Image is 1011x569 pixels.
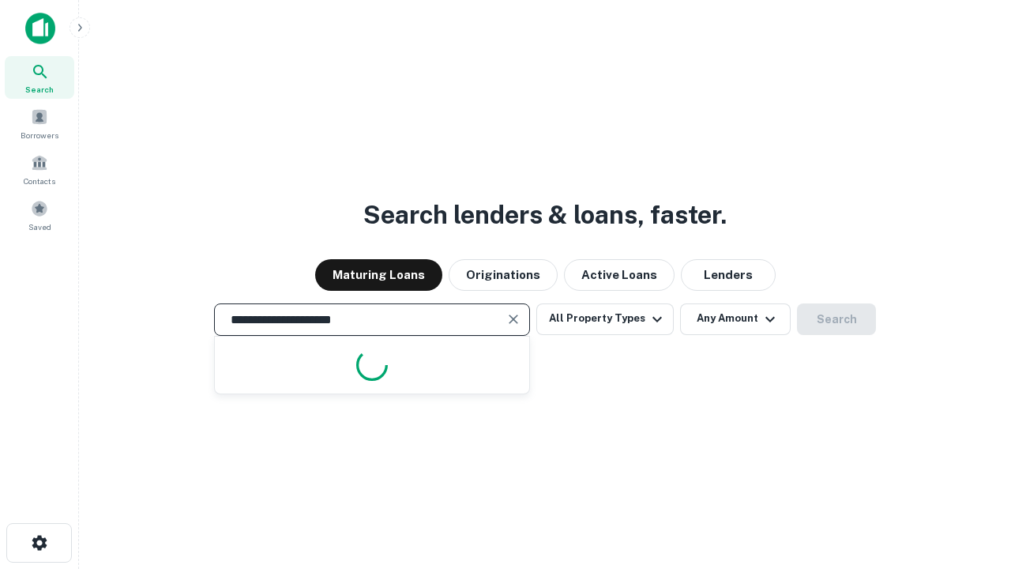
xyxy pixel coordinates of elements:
[564,259,675,291] button: Active Loans
[28,220,51,233] span: Saved
[315,259,442,291] button: Maturing Loans
[363,196,727,234] h3: Search lenders & loans, faster.
[21,129,58,141] span: Borrowers
[680,303,791,335] button: Any Amount
[25,13,55,44] img: capitalize-icon.png
[502,308,524,330] button: Clear
[5,102,74,145] a: Borrowers
[5,56,74,99] a: Search
[5,148,74,190] a: Contacts
[5,194,74,236] a: Saved
[449,259,558,291] button: Originations
[24,175,55,187] span: Contacts
[681,259,776,291] button: Lenders
[25,83,54,96] span: Search
[932,443,1011,518] iframe: Chat Widget
[536,303,674,335] button: All Property Types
